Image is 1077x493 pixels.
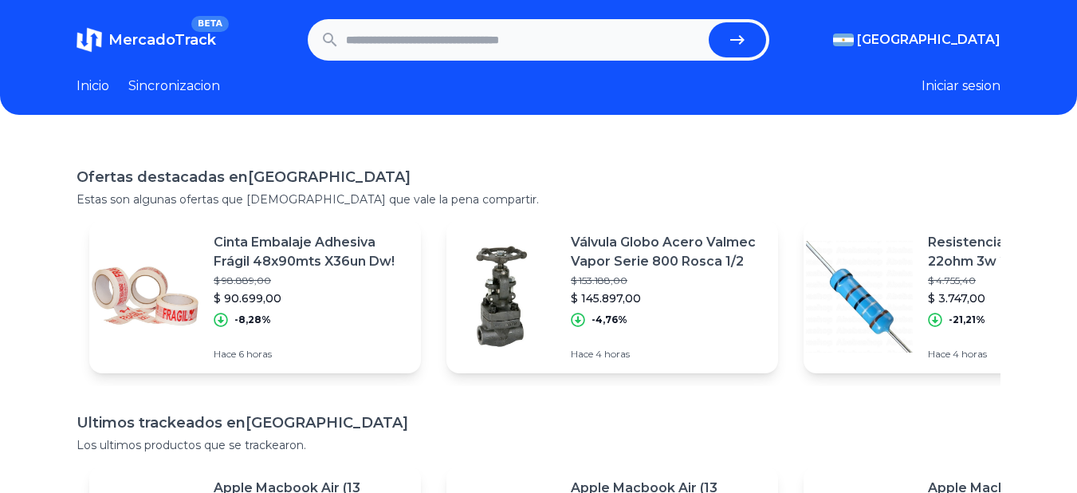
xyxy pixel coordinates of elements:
img: Argentina [833,34,854,46]
a: Featured imageCinta Embalaje Adhesiva Frágil 48x90mts X36un Dw!$ 98.889,00$ 90.699,00-8,28%Hace 6... [89,220,421,373]
img: MercadoTrack [77,27,102,53]
p: -21,21% [949,314,985,326]
p: Cinta Embalaje Adhesiva Frágil 48x90mts X36un Dw! [214,233,408,271]
p: Hace 4 horas [571,348,765,361]
p: -8,28% [234,314,271,326]
button: [GEOGRAPHIC_DATA] [833,30,1000,49]
a: Featured imageVálvula Globo Acero Valmec Vapor Serie 800 Rosca 1/2$ 153.188,00$ 145.897,00-4,76%H... [446,220,778,373]
p: -4,76% [592,314,627,326]
p: $ 153.188,00 [571,274,765,287]
a: Inicio [77,77,109,96]
span: [GEOGRAPHIC_DATA] [857,30,1000,49]
p: Estas son algunas ofertas que [DEMOGRAPHIC_DATA] que vale la pena compartir. [77,191,1000,207]
img: Featured image [89,241,201,353]
p: Hace 6 horas [214,348,408,361]
p: $ 145.897,00 [571,290,765,306]
p: Los ultimos productos que se trackearon. [77,437,1000,453]
h1: Ofertas destacadas en [GEOGRAPHIC_DATA] [77,166,1000,188]
button: Iniciar sesion [922,77,1000,96]
img: Featured image [446,241,558,353]
p: $ 90.699,00 [214,290,408,306]
p: $ 98.889,00 [214,274,408,287]
img: Featured image [804,241,915,353]
a: Sincronizacion [128,77,220,96]
span: BETA [191,16,229,32]
p: Válvula Globo Acero Valmec Vapor Serie 800 Rosca 1/2 [571,233,765,271]
span: MercadoTrack [108,31,216,49]
a: MercadoTrackBETA [77,27,216,53]
h1: Ultimos trackeados en [GEOGRAPHIC_DATA] [77,412,1000,434]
